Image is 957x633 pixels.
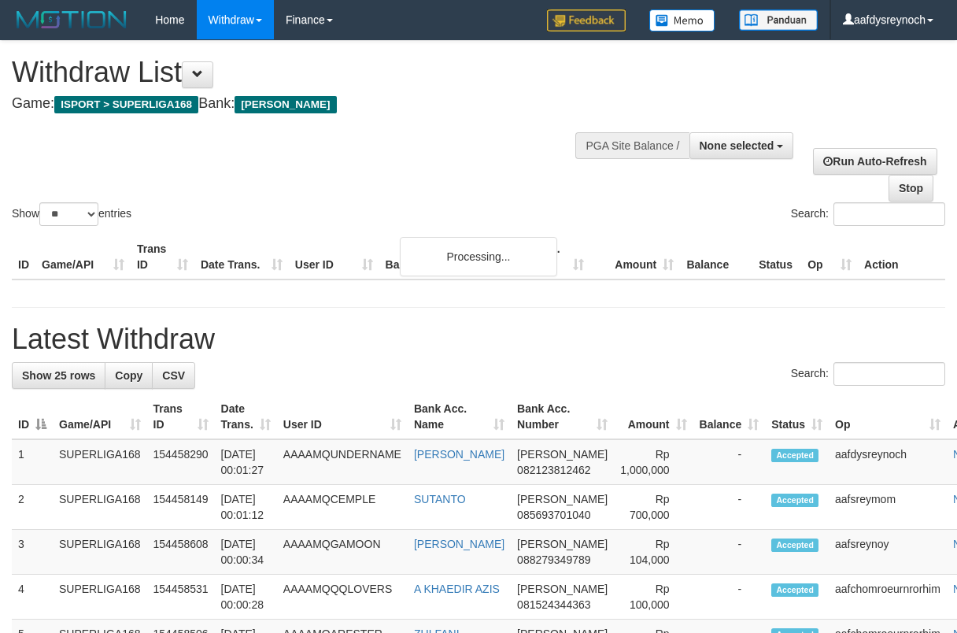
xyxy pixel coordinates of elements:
[517,598,590,611] span: Copy 081524344363 to clipboard
[289,235,379,279] th: User ID
[215,485,277,530] td: [DATE] 00:01:12
[501,235,590,279] th: Bank Acc. Number
[680,235,752,279] th: Balance
[414,583,500,595] a: A KHAEDIR AZIS
[152,362,195,389] a: CSV
[54,96,198,113] span: ISPORT > SUPERLIGA168
[53,530,147,575] td: SUPERLIGA168
[147,485,215,530] td: 154458149
[575,132,689,159] div: PGA Site Balance /
[147,575,215,620] td: 154458531
[12,530,53,575] td: 3
[752,235,801,279] th: Status
[517,553,590,566] span: Copy 088279349789 to clipboard
[12,96,623,112] h4: Game: Bank:
[739,9,818,31] img: panduan.png
[379,235,501,279] th: Bank Acc. Name
[614,485,693,530] td: Rp 700,000
[22,369,95,382] span: Show 25 rows
[147,394,215,439] th: Trans ID: activate to sort column ascending
[414,493,466,505] a: SUTANTO
[53,485,147,530] td: SUPERLIGA168
[649,9,715,31] img: Button%20Memo.svg
[829,439,947,485] td: aafdysreynoch
[12,485,53,530] td: 2
[39,202,98,226] select: Showentries
[414,538,504,550] a: [PERSON_NAME]
[689,132,794,159] button: None selected
[12,202,131,226] label: Show entries
[277,485,408,530] td: AAAAMQCEMPLE
[277,530,408,575] td: AAAAMQGAMOON
[791,202,945,226] label: Search:
[771,583,818,597] span: Accepted
[693,394,766,439] th: Balance: activate to sort column ascending
[215,394,277,439] th: Date Trans.: activate to sort column ascending
[147,439,215,485] td: 154458290
[147,530,215,575] td: 154458608
[277,439,408,485] td: AAAAMQUNDERNAME
[693,530,766,575] td: -
[105,362,153,389] a: Copy
[12,235,35,279] th: ID
[215,530,277,575] td: [DATE] 00:00:34
[614,530,693,575] td: Rp 104,000
[12,575,53,620] td: 4
[215,439,277,485] td: [DATE] 00:01:27
[829,530,947,575] td: aafsreynoy
[408,394,511,439] th: Bank Acc. Name: activate to sort column ascending
[801,235,858,279] th: Op
[829,394,947,439] th: Op: activate to sort column ascending
[547,9,626,31] img: Feedback.jpg
[614,439,693,485] td: Rp 1,000,000
[829,485,947,530] td: aafsreymom
[590,235,680,279] th: Amount
[12,324,945,355] h1: Latest Withdraw
[693,575,766,620] td: -
[277,575,408,620] td: AAAAMQQQLOVERS
[813,148,937,175] a: Run Auto-Refresh
[829,575,947,620] td: aafchomroeurnrorhim
[517,493,608,505] span: [PERSON_NAME]
[12,394,53,439] th: ID: activate to sort column descending
[517,583,608,595] span: [PERSON_NAME]
[833,202,945,226] input: Search:
[614,575,693,620] td: Rp 100,000
[791,362,945,386] label: Search:
[517,538,608,550] span: [PERSON_NAME]
[194,235,289,279] th: Date Trans.
[771,449,818,462] span: Accepted
[400,237,557,276] div: Processing...
[889,175,933,202] a: Stop
[12,57,623,88] h1: Withdraw List
[53,575,147,620] td: SUPERLIGA168
[53,439,147,485] td: SUPERLIGA168
[12,439,53,485] td: 1
[277,394,408,439] th: User ID: activate to sort column ascending
[517,509,590,521] span: Copy 085693701040 to clipboard
[833,362,945,386] input: Search:
[693,439,766,485] td: -
[700,139,774,152] span: None selected
[12,362,105,389] a: Show 25 rows
[771,539,818,552] span: Accepted
[131,235,194,279] th: Trans ID
[771,494,818,507] span: Accepted
[12,8,131,31] img: MOTION_logo.png
[765,394,829,439] th: Status: activate to sort column ascending
[115,369,142,382] span: Copy
[414,448,504,461] a: [PERSON_NAME]
[517,464,590,476] span: Copy 082123812462 to clipboard
[162,369,185,382] span: CSV
[35,235,131,279] th: Game/API
[235,96,336,113] span: [PERSON_NAME]
[858,235,945,279] th: Action
[517,448,608,461] span: [PERSON_NAME]
[511,394,614,439] th: Bank Acc. Number: activate to sort column ascending
[215,575,277,620] td: [DATE] 00:00:28
[53,394,147,439] th: Game/API: activate to sort column ascending
[614,394,693,439] th: Amount: activate to sort column ascending
[693,485,766,530] td: -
